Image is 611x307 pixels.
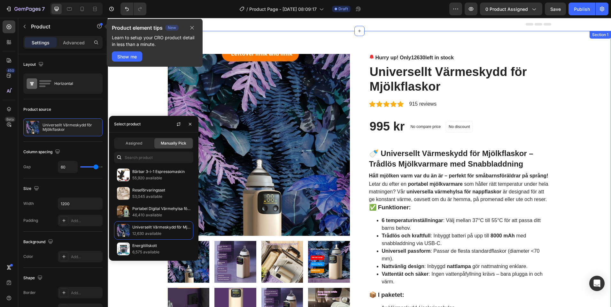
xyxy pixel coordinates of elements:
[126,140,142,146] span: Assigned
[568,3,595,15] button: Publish
[71,218,101,224] div: Add...
[274,229,444,245] li: : Passar de flesta standardflaskor (diameter <70 mm).
[132,193,190,200] p: 53,045 available
[302,82,329,90] p: 915 reviews
[246,6,248,12] span: /
[63,39,85,46] p: Advanced
[261,163,441,184] p: Letar du efter en som håller rätt temperatur under hela matningen? Vår är designad för att ge kon...
[545,3,566,15] button: Save
[108,18,611,307] iframe: Design area
[274,245,444,252] li: : Inbyggd gör nattmatning enklare.
[300,163,355,169] strong: portabel mjölkvarmare
[23,238,54,246] div: Background
[274,252,444,268] li: : Ingen vattenpåfyllning krävs – bara plugga in och värm.
[23,107,51,112] div: Product source
[274,253,321,259] strong: Vattentät och säker
[6,68,15,73] div: 450
[341,106,362,112] p: No discount
[132,243,190,249] p: Energitillskott
[23,184,40,193] div: Size
[114,121,141,127] div: Select product
[261,273,297,280] h3: 📦 I paketet:
[26,121,39,134] img: product feature img
[117,243,130,255] img: collections
[249,6,317,12] span: Product Page - [DATE] 08:09:17
[23,148,61,156] div: Column spacing
[58,161,77,173] input: Auto
[132,212,190,218] p: 46,410 available
[23,218,38,223] div: Padding
[483,14,502,20] div: Section 1
[274,230,323,236] strong: Universell passform
[338,6,348,12] span: Draft
[274,215,323,221] strong: Trådlös och kraftfull
[132,249,190,255] p: 6,575 available
[303,107,333,111] p: No compare price
[299,171,394,176] strong: universella värmehylsa för nappflaskor
[23,164,31,170] div: Gap
[23,201,34,206] div: Width
[71,290,101,296] div: Add...
[383,215,407,221] strong: 8000 mAh
[132,187,190,193] p: Reseförvaringsset
[117,206,130,218] img: collections
[274,246,317,251] strong: Nattvänlig design
[117,168,130,181] img: collections
[71,254,101,260] div: Add...
[117,224,130,237] img: collections
[117,187,130,200] img: collections
[261,131,426,151] h2: 🍼 Universellt Värmeskydd för Mjölkflaskor – Trådlös Mjölkvarmare med Snabbladdning
[23,254,33,259] div: Color
[161,140,186,146] span: Manually Pick
[23,60,45,69] div: Layout
[274,200,336,205] strong: 6 temperaturinställningar
[32,39,50,46] p: Settings
[54,76,93,91] div: Horizontal
[132,175,190,181] p: 55,920 available
[261,155,441,161] strong: Håll mjölken varm var du än är – perfekt för småbarnsföräldrar på språng!
[23,274,44,282] div: Shape
[304,37,318,42] span: 12630
[589,276,605,291] div: Open Intercom Messenger
[5,117,15,122] div: Beta
[132,206,190,212] p: Portabel Digital Värmehylsa för Mjölkflaskor
[58,198,102,209] input: Auto
[261,46,444,77] h2: Universellt Värmeskydd för Mjölkflaskor
[274,199,444,214] li: : Välj mellan 37°C till 55°C för att passa ditt barns behov.
[132,224,190,230] p: Universellt Värmeskydd för Mjölkflaskor
[480,3,542,15] button: 0 product assigned
[114,152,193,163] input: Search in Settings & Advanced
[274,214,444,229] li: : Inbyggt batteri på upp till med snabbladdning via USB-C.
[120,3,146,15] div: Undo/Redo
[132,230,190,237] p: 12,630 available
[261,101,298,117] div: 995 kr
[3,3,48,15] button: 7
[574,6,590,12] div: Publish
[43,123,100,132] p: Universellt Värmeskydd för Mjölkflaskor
[261,186,303,193] h3: ✅ Funktioner:
[274,286,444,294] li: 1x Värmeskydd / isoleringshylsa
[31,23,85,30] p: Product
[23,290,36,296] div: Border
[485,6,528,12] span: 0 product assigned
[268,36,346,44] p: Hurry up! Only left in stock
[550,6,561,12] span: Save
[42,5,45,13] p: 7
[339,246,363,251] strong: nattlampa
[132,168,190,175] p: Bärbar 3-i-1 Espressomaskin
